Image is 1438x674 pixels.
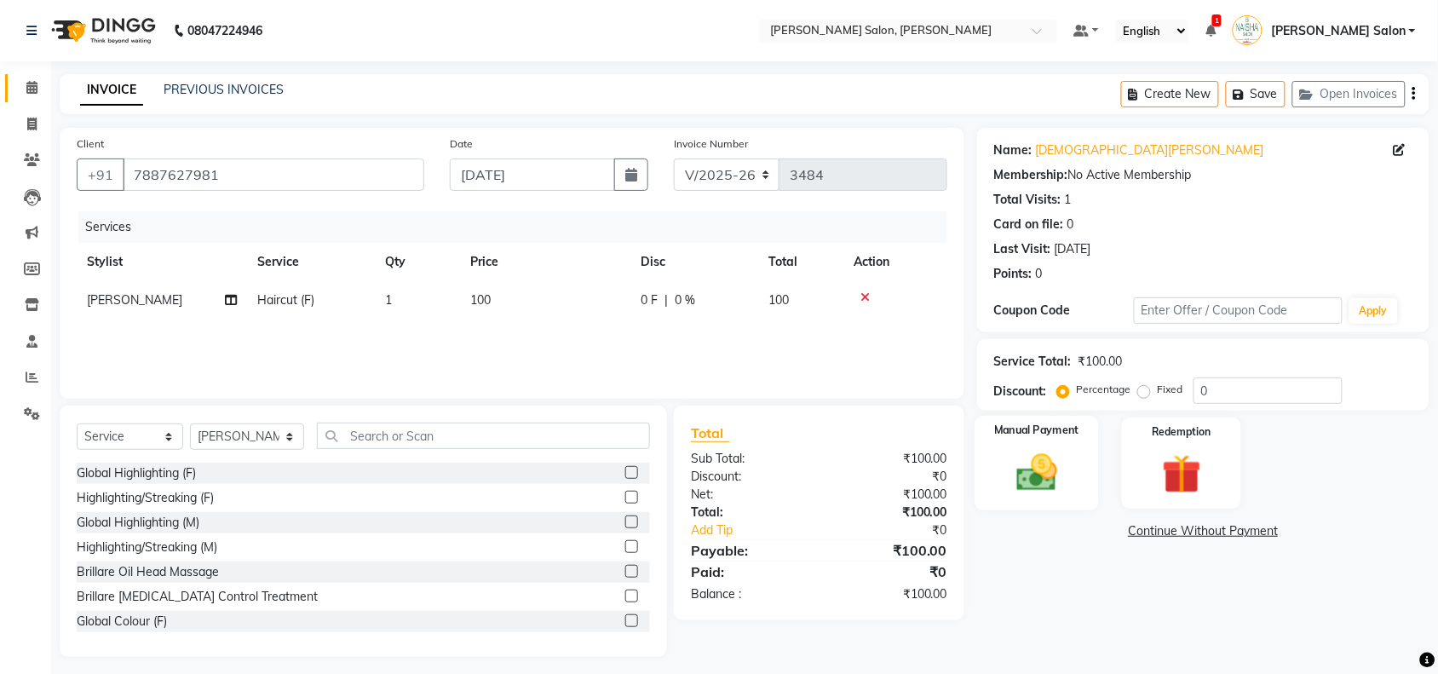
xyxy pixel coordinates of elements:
[768,292,789,308] span: 100
[1036,265,1043,283] div: 0
[819,504,960,521] div: ₹100.00
[77,613,167,631] div: Global Colour (F)
[77,588,318,606] div: Brillare [MEDICAL_DATA] Control Treatment
[1271,22,1406,40] span: [PERSON_NAME] Salon
[994,166,1068,184] div: Membership:
[123,158,424,191] input: Search by Name/Mobile/Email/Code
[819,450,960,468] div: ₹100.00
[1055,240,1091,258] div: [DATE]
[1004,449,1070,496] img: _cash.svg
[1205,23,1216,38] a: 1
[678,562,820,582] div: Paid:
[247,243,375,281] th: Service
[664,291,668,309] span: |
[1150,450,1214,498] img: _gift.svg
[375,243,460,281] th: Qty
[758,243,843,281] th: Total
[994,141,1032,159] div: Name:
[77,539,217,556] div: Highlighting/Streaking (M)
[1212,14,1222,26] span: 1
[80,75,143,106] a: INVOICE
[994,240,1051,258] div: Last Visit:
[678,468,820,486] div: Discount:
[819,562,960,582] div: ₹0
[1067,216,1074,233] div: 0
[77,243,247,281] th: Stylist
[77,136,104,152] label: Client
[678,450,820,468] div: Sub Total:
[77,514,199,532] div: Global Highlighting (M)
[1036,141,1264,159] a: [DEMOGRAPHIC_DATA][PERSON_NAME]
[1158,382,1183,397] label: Fixed
[674,136,748,152] label: Invoice Number
[1153,424,1211,440] label: Redemption
[1233,15,1263,45] img: Naisha Salon
[187,7,262,55] b: 08047224946
[641,291,658,309] span: 0 F
[994,166,1412,184] div: No Active Membership
[385,292,392,308] span: 1
[470,292,491,308] span: 100
[678,585,820,603] div: Balance :
[994,423,1079,439] label: Manual Payment
[819,468,960,486] div: ₹0
[678,504,820,521] div: Total:
[819,540,960,561] div: ₹100.00
[1349,298,1398,324] button: Apply
[994,216,1064,233] div: Card on file:
[1121,81,1219,107] button: Create New
[819,585,960,603] div: ₹100.00
[994,353,1072,371] div: Service Total:
[77,464,196,482] div: Global Highlighting (F)
[1292,81,1406,107] button: Open Invoices
[43,7,160,55] img: logo
[78,211,960,243] div: Services
[450,136,473,152] label: Date
[77,158,124,191] button: +91
[994,383,1047,400] div: Discount:
[994,265,1032,283] div: Points:
[630,243,758,281] th: Disc
[981,522,1426,540] a: Continue Without Payment
[678,540,820,561] div: Payable:
[317,423,650,449] input: Search or Scan
[257,292,314,308] span: Haircut (F)
[460,243,630,281] th: Price
[87,292,182,308] span: [PERSON_NAME]
[1077,382,1131,397] label: Percentage
[675,291,695,309] span: 0 %
[77,563,219,581] div: Brillare Oil Head Massage
[1134,297,1343,324] input: Enter Offer / Coupon Code
[843,521,960,539] div: ₹0
[1065,191,1072,209] div: 1
[1226,81,1286,107] button: Save
[994,302,1134,320] div: Coupon Code
[691,424,730,442] span: Total
[1078,353,1123,371] div: ₹100.00
[819,486,960,504] div: ₹100.00
[678,521,843,539] a: Add Tip
[164,82,284,97] a: PREVIOUS INVOICES
[678,486,820,504] div: Net:
[77,489,214,507] div: Highlighting/Streaking (F)
[994,191,1061,209] div: Total Visits:
[843,243,947,281] th: Action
